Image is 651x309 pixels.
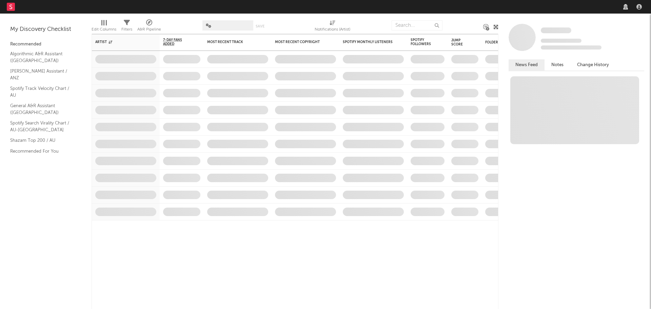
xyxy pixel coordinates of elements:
div: Filters [121,17,132,37]
div: A&R Pipeline [137,25,161,34]
div: Notifications (Artist) [315,25,350,34]
input: Search... [392,20,442,31]
a: Spotify Track Velocity Chart / AU [10,85,75,99]
span: Tracking Since: [DATE] [541,39,581,43]
div: Filters [121,25,132,34]
a: Recommended For You [10,148,75,155]
div: Spotify Monthly Listeners [343,40,394,44]
div: Most Recent Copyright [275,40,326,44]
div: Spotify Followers [411,38,434,46]
div: Edit Columns [92,25,116,34]
span: 7-Day Fans Added [163,38,190,46]
div: A&R Pipeline [137,17,161,37]
span: 0 fans last week [541,45,601,50]
div: Edit Columns [92,17,116,37]
div: Jump Score [451,38,468,46]
div: My Discovery Checklist [10,25,81,34]
a: Spotify Search Virality Chart / AU-[GEOGRAPHIC_DATA] [10,119,75,133]
span: Some Artist [541,27,571,33]
button: News Feed [509,59,545,71]
button: Change History [570,59,616,71]
a: [PERSON_NAME] Assistant / ANZ [10,67,75,81]
div: Notifications (Artist) [315,17,350,37]
a: Some Artist [541,27,571,34]
div: Folders [485,40,536,44]
a: Shazam Top 200 / AU [10,137,75,144]
div: Artist [95,40,146,44]
button: Notes [545,59,570,71]
button: Save [256,24,264,28]
a: General A&R Assistant ([GEOGRAPHIC_DATA]) [10,102,75,116]
a: Algorithmic A&R Assistant ([GEOGRAPHIC_DATA]) [10,50,75,64]
div: Most Recent Track [207,40,258,44]
div: Recommended [10,40,81,49]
